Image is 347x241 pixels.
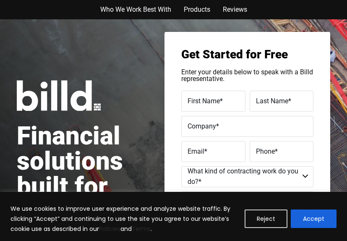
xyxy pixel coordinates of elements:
[99,225,120,233] a: Policies
[184,4,210,15] a: Products
[181,69,313,82] p: Enter your details below to speak with a Billd representative.
[100,4,171,15] a: Who We Work Best With
[223,4,247,15] a: Reviews
[245,210,287,228] button: Reject
[181,49,313,60] h3: Get Started for Free
[256,147,275,155] span: Phone
[188,122,216,130] span: Company
[256,97,288,105] span: Last Name
[132,225,151,233] a: Terms
[10,204,238,234] p: We use cookies to improve user experience and analyze website traffic. By clicking “Accept” and c...
[188,97,220,105] span: First Name
[291,210,337,228] button: Accept
[188,147,204,155] span: Email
